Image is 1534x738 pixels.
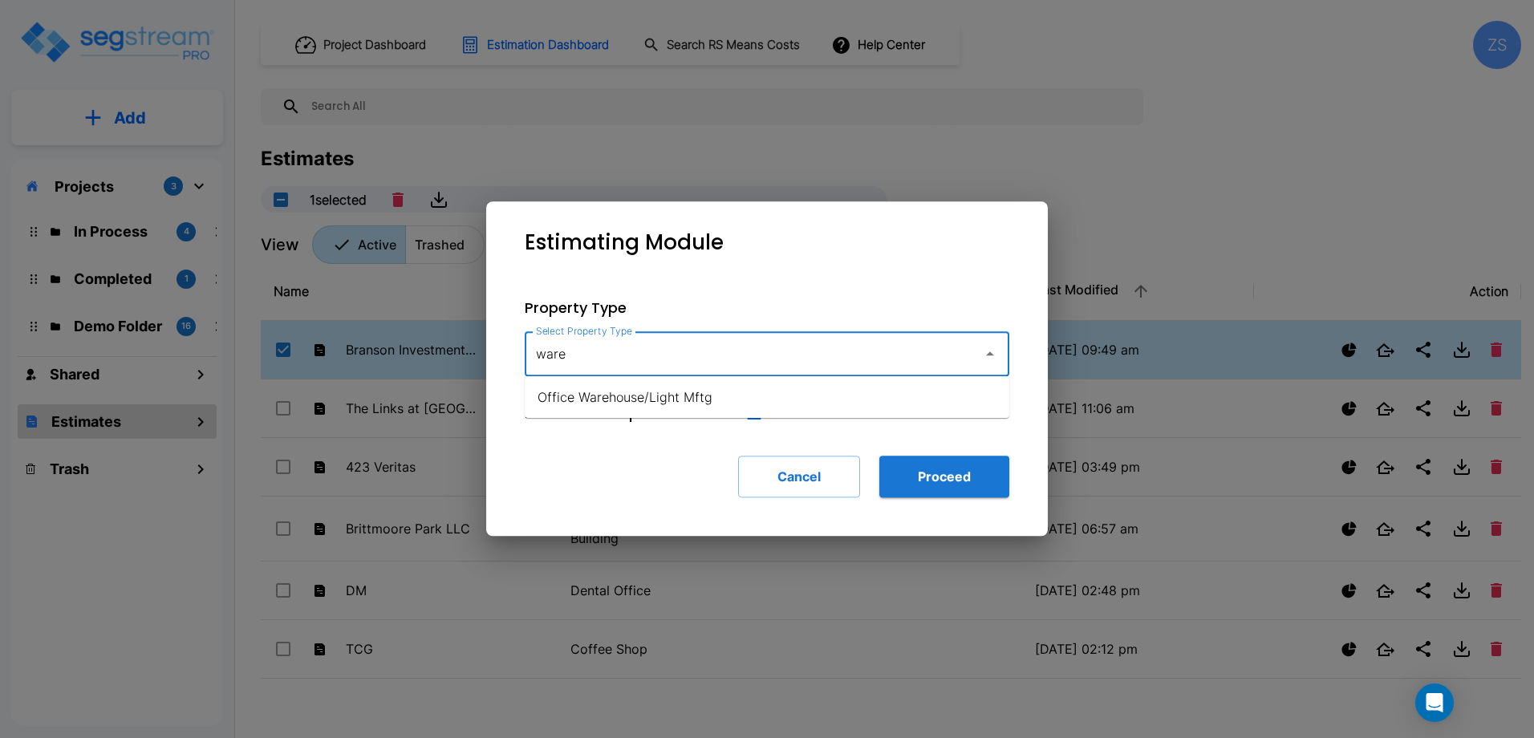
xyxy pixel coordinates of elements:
[525,227,724,258] p: Estimating Module
[536,324,632,338] label: Select Property Type
[738,456,860,497] button: Cancel
[525,297,1009,318] p: Property Type
[1415,683,1454,722] div: Open Intercom Messenger
[525,383,1009,412] li: Office Warehouse/Light Mftg
[879,456,1009,497] button: Proceed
